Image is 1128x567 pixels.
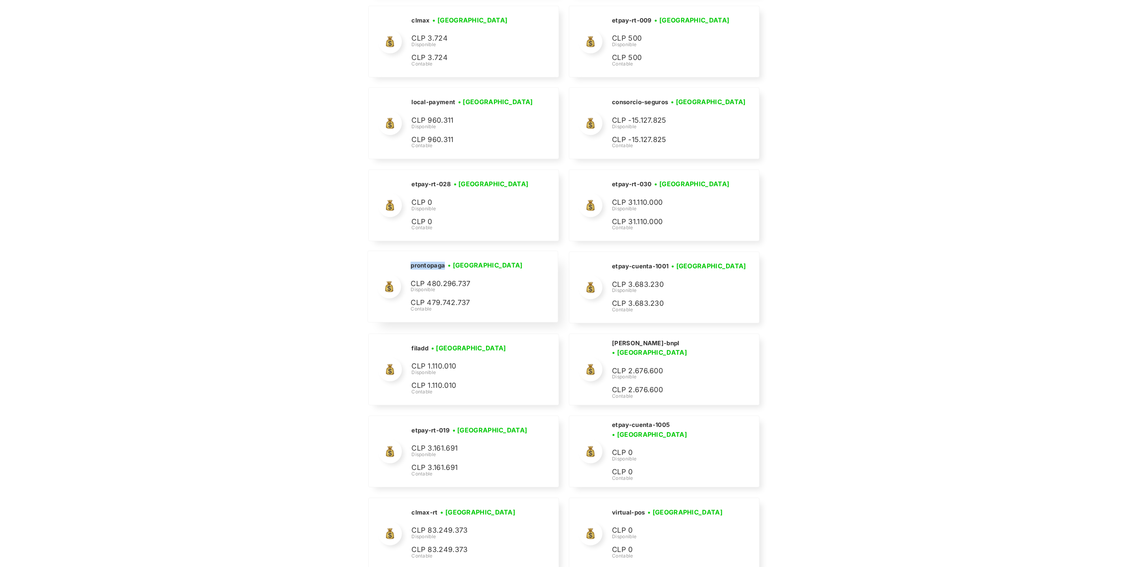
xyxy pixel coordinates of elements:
div: Disponible [411,41,530,48]
p: CLP 2.676.600 [612,365,730,377]
div: Contable [612,475,749,482]
p: CLP 0 [612,525,730,536]
p: CLP 500 [612,33,730,44]
div: Contable [411,388,530,395]
p: CLP -15.127.825 [612,134,730,146]
div: Disponible [612,287,749,294]
div: Disponible [612,123,749,130]
p: CLP -15.127.825 [612,115,730,126]
div: Disponible [411,123,536,130]
div: Disponible [411,533,530,540]
h2: consorcio-seguros [612,98,668,106]
div: Contable [411,470,530,477]
p: CLP 83.249.373 [411,544,530,556]
div: Contable [612,60,732,67]
p: CLP 0 [612,544,730,556]
p: CLP 3.161.691 [411,443,530,454]
div: Contable [612,393,749,400]
p: CLP 31.110.000 [612,197,730,208]
h3: • [GEOGRAPHIC_DATA] [655,15,730,25]
h3: • [GEOGRAPHIC_DATA] [458,97,533,107]
div: Disponible [411,205,531,212]
p: CLP 3.683.230 [612,298,730,309]
h2: etpay-rt-009 [612,17,652,24]
p: CLP 0 [411,216,530,228]
h3: • [GEOGRAPHIC_DATA] [441,507,516,517]
h2: etpay-cuenta-1001 [612,262,668,270]
h2: etpay-rt-028 [411,180,451,188]
div: Disponible [612,533,730,540]
p: CLP 1.110.010 [411,380,530,391]
h2: [PERSON_NAME]-bnpl [612,339,679,347]
p: CLP 3.161.691 [411,462,530,473]
h2: clmax-rt [411,509,437,516]
div: Contable [411,224,531,231]
div: Contable [411,142,536,149]
h3: • [GEOGRAPHIC_DATA] [612,348,687,357]
h2: clmax [411,17,430,24]
h3: • [GEOGRAPHIC_DATA] [433,15,508,25]
p: CLP 3.724 [411,33,530,44]
div: Contable [612,142,749,149]
div: Disponible [411,286,529,293]
h3: • [GEOGRAPHIC_DATA] [648,507,723,517]
p: CLP 0 [411,197,530,208]
p: CLP 2.676.600 [612,384,730,396]
h3: • [GEOGRAPHIC_DATA] [671,97,746,107]
h2: etpay-rt-019 [411,427,450,434]
h2: virtual-pos [612,509,645,516]
h3: • [GEOGRAPHIC_DATA] [452,425,527,435]
p: CLP 960.311 [411,134,530,146]
h3: • [GEOGRAPHIC_DATA] [431,343,506,353]
p: CLP 960.311 [411,115,530,126]
p: CLP 3.724 [411,52,530,64]
h2: etpay-rt-030 [612,180,652,188]
div: Contable [612,306,749,313]
p: CLP 479.742.737 [411,297,529,309]
div: Disponible [612,41,732,48]
p: CLP 3.683.230 [612,279,730,290]
p: CLP 31.110.000 [612,216,730,228]
div: Disponible [411,369,530,376]
h2: etpay-cuenta-1005 [612,421,670,429]
div: Disponible [612,373,749,380]
h3: • [GEOGRAPHIC_DATA] [655,179,730,189]
p: CLP 1.110.010 [411,361,530,372]
p: CLP 480.296.737 [411,278,529,290]
div: Disponible [612,205,732,212]
h2: local-payment [411,98,455,106]
div: Contable [411,60,530,67]
div: Contable [612,224,732,231]
h3: • [GEOGRAPHIC_DATA] [671,261,746,271]
div: Disponible [411,451,530,458]
div: Disponible [612,455,749,462]
p: CLP 0 [612,447,730,458]
h3: • [GEOGRAPHIC_DATA] [448,260,523,270]
p: CLP 0 [612,466,730,478]
h2: filadd [411,344,428,352]
h2: prontopaga [411,262,445,269]
p: CLP 83.249.373 [411,525,530,536]
h3: • [GEOGRAPHIC_DATA] [454,179,529,189]
div: Contable [411,305,529,313]
div: Contable [411,552,530,560]
div: Contable [612,552,730,560]
h3: • [GEOGRAPHIC_DATA] [612,430,687,439]
p: CLP 500 [612,52,730,64]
